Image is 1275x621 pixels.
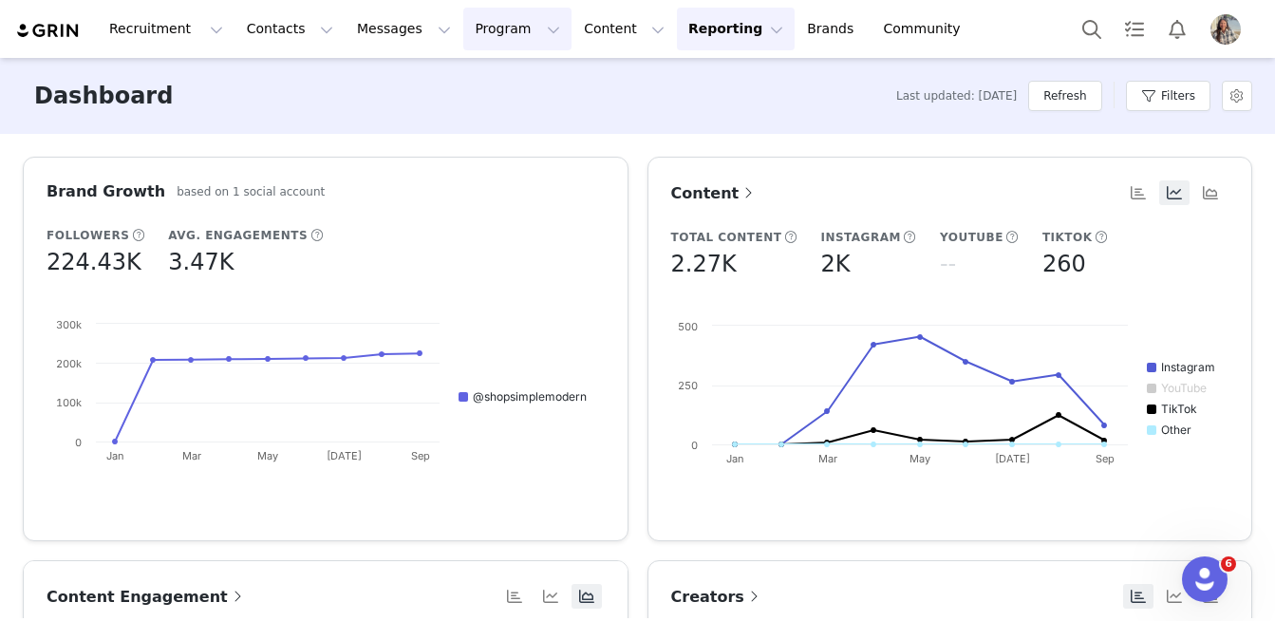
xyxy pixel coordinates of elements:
text: Sep [411,449,430,462]
text: [DATE] [994,452,1029,465]
text: @shopsimplemodern [473,389,587,404]
button: Notifications [1156,8,1198,50]
h3: Brand Growth [47,180,165,203]
h5: Avg. Engagements [168,227,308,244]
h5: 260 [1042,247,1086,281]
h5: YouTube [940,229,1003,246]
text: 300k [56,318,82,331]
img: 4c2c8fb3-bdc3-4cec-a5da-69d62c0069c2.jpg [1210,14,1241,45]
h5: based on 1 social account [177,183,325,200]
text: 500 [678,320,698,333]
button: Profile [1199,14,1260,45]
text: Mar [182,449,201,462]
h5: -- [940,247,956,281]
text: [DATE] [327,449,362,462]
text: May [909,452,930,465]
span: Content Engagement [47,588,247,606]
text: Jan [106,449,124,462]
span: 6 [1221,556,1236,572]
a: Tasks [1114,8,1155,50]
text: TikTok [1161,402,1197,416]
h3: Dashboard [34,79,173,113]
text: 100k [56,396,82,409]
button: Content [572,8,676,50]
h5: 3.47K [168,245,234,279]
h5: 2K [820,247,850,281]
text: 0 [691,439,698,452]
text: Other [1161,423,1191,437]
h5: TikTok [1042,229,1093,246]
text: Mar [817,452,836,465]
button: Filters [1126,81,1210,111]
button: Reporting [677,8,795,50]
text: Instagram [1161,360,1215,374]
span: Last updated: [DATE] [896,87,1017,104]
button: Search [1071,8,1113,50]
text: 250 [678,379,698,392]
button: Refresh [1028,81,1101,111]
button: Recruitment [98,8,234,50]
h5: Followers [47,227,129,244]
text: YouTube [1161,381,1207,395]
iframe: Intercom live chat [1182,556,1228,602]
h5: 2.27K [671,247,737,281]
span: Content [671,184,759,202]
text: Sep [1095,452,1114,465]
a: Community [872,8,981,50]
button: Program [463,8,572,50]
text: May [257,449,278,462]
a: Creators [671,585,763,609]
img: grin logo [15,22,82,40]
button: Messages [346,8,462,50]
h5: Instagram [820,229,901,246]
text: 200k [56,357,82,370]
a: Content [671,181,759,205]
text: Jan [725,452,743,465]
h5: Total Content [671,229,782,246]
h5: 224.43K [47,245,141,279]
button: Contacts [235,8,345,50]
a: Content Engagement [47,585,247,609]
text: 0 [75,436,82,449]
span: Creators [671,588,763,606]
a: Brands [796,8,871,50]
